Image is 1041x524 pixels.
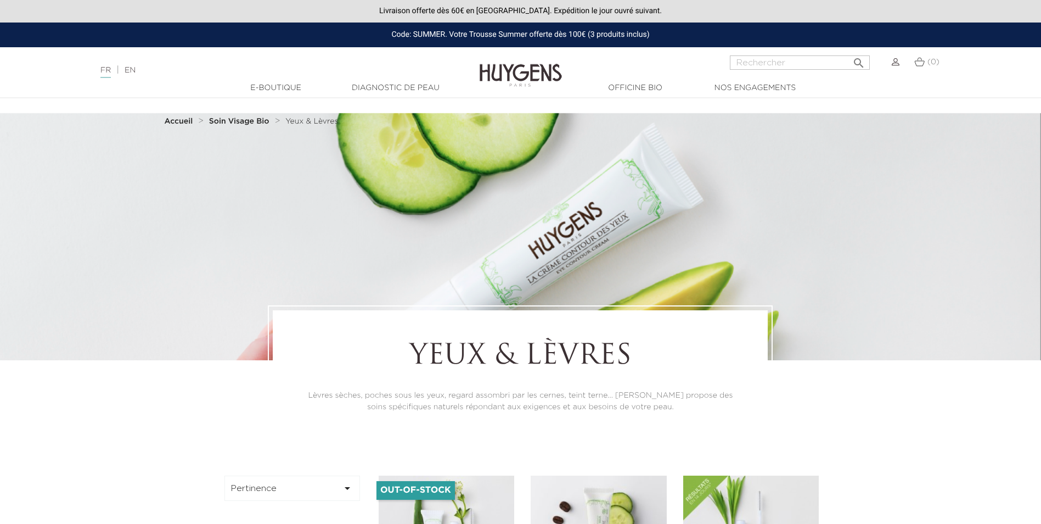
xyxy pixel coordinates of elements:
a: Accueil [165,117,195,126]
button:  [849,52,869,67]
strong: Accueil [165,118,193,125]
a: Nos engagements [700,82,810,94]
a: Officine Bio [581,82,690,94]
h1: Yeux & Lèvres [303,341,738,374]
li: Out-of-Stock [376,481,455,500]
i:  [341,482,354,495]
a: FR [100,66,111,78]
a: Soin Visage Bio [209,117,272,126]
button: Pertinence [224,476,361,501]
p: Lèvres sèches, poches sous les yeux, regard assombri par les cernes, teint terne... [PERSON_NAME]... [303,390,738,413]
span: Yeux & Lèvres [285,118,338,125]
a: EN [125,66,136,74]
a: Diagnostic de peau [341,82,451,94]
a: Yeux & Lèvres [285,117,338,126]
i:  [852,53,865,66]
span: (0) [927,58,939,66]
img: Huygens [480,46,562,88]
strong: Soin Visage Bio [209,118,269,125]
input: Rechercher [730,55,870,70]
a: E-Boutique [221,82,331,94]
div: | [95,64,425,77]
